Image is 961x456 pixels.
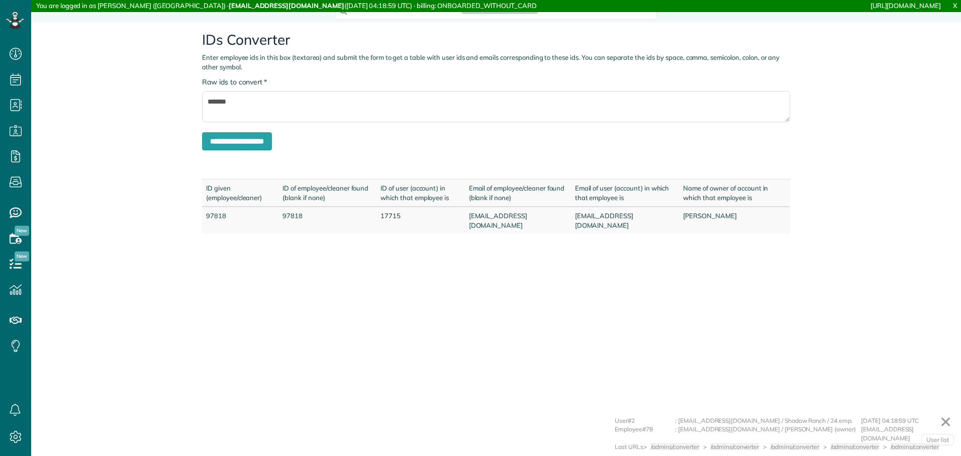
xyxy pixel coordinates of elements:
[202,53,790,72] p: Enter employee ids in this box (textarea) and submit the form to get a table with user ids and em...
[571,207,680,234] td: [EMAIL_ADDRESS][DOMAIN_NAME]
[679,207,790,234] td: [PERSON_NAME]
[15,251,29,261] span: New
[202,207,278,234] td: 97818
[229,2,344,10] strong: [EMAIL_ADDRESS][DOMAIN_NAME]
[571,179,680,207] td: Email of user (account) in which that employee is
[465,179,571,207] td: Email of employee/cleaner found (blank if none)
[935,410,956,434] a: ✕
[861,416,951,425] div: [DATE] 04:18:59 UTC
[871,2,941,10] a: [URL][DOMAIN_NAME]
[202,77,267,87] label: Raw ids to convert
[675,416,861,425] div: : [EMAIL_ADDRESS][DOMAIN_NAME] / Shadow Ranch / 24 emp.
[465,207,571,234] td: [EMAIL_ADDRESS][DOMAIN_NAME]
[202,32,790,48] h2: IDs Converter
[675,425,861,442] div: : [EMAIL_ADDRESS][DOMAIN_NAME] / [PERSON_NAME] (owner)
[376,179,465,207] td: ID of user (account) in which that employee is
[891,443,939,450] span: /admins/converter
[831,443,879,450] span: /admins/converter
[278,179,376,207] td: ID of employee/cleaner found (blank if none)
[376,207,465,234] td: 17715
[771,443,819,450] span: /admins/converter
[643,442,943,451] div: > > > > >
[615,416,675,425] div: User#2
[615,425,675,442] div: Employee#78
[15,226,29,236] span: New
[921,434,954,446] a: User list
[651,443,699,450] span: /admins/converter
[711,443,759,450] span: /admins/converter
[278,207,376,234] td: 97818
[615,442,643,451] div: Last URLs
[679,179,790,207] td: Name of owner of account in which that employee is
[202,179,278,207] td: ID given (employee/cleaner)
[861,425,951,442] div: [EMAIL_ADDRESS][DOMAIN_NAME]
